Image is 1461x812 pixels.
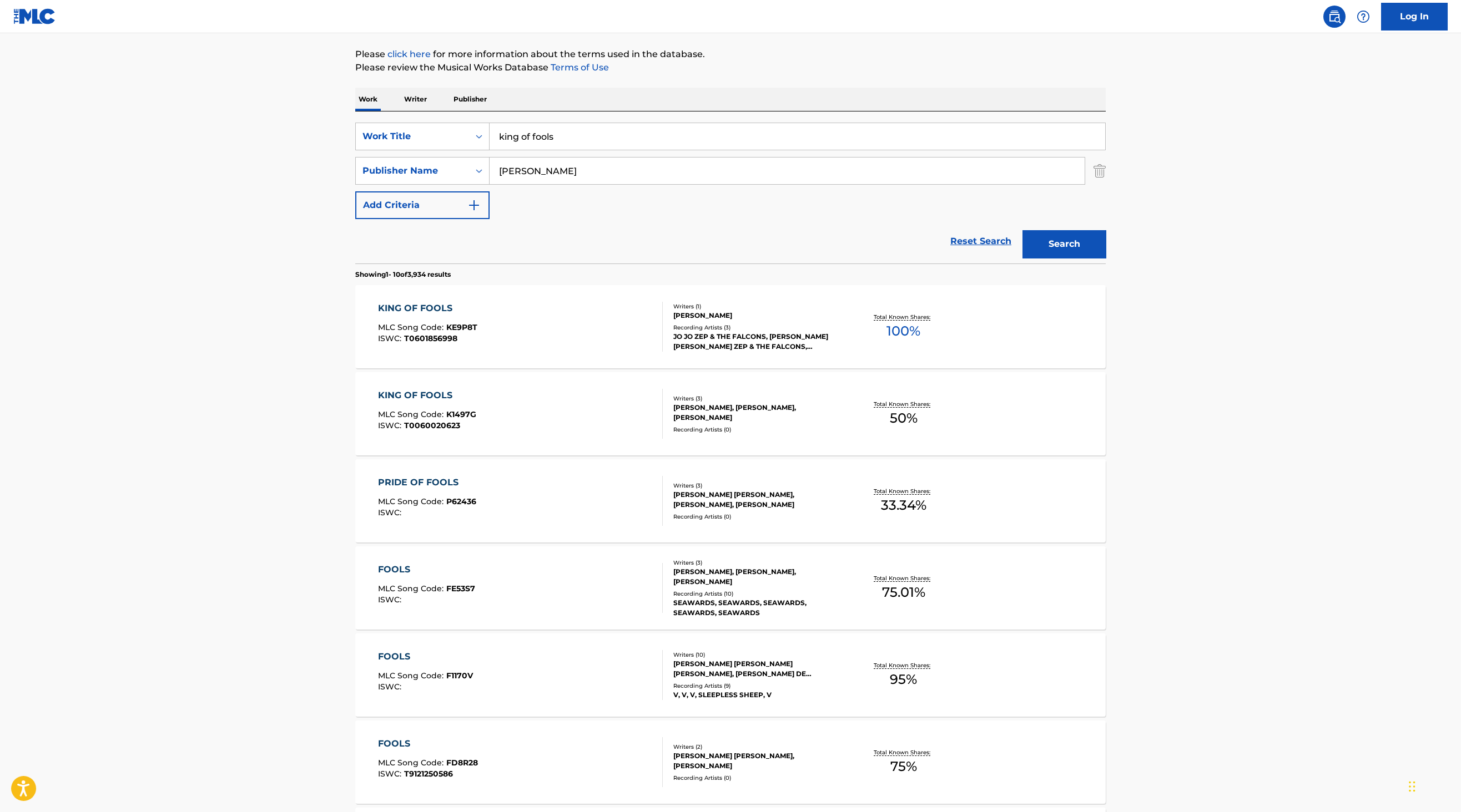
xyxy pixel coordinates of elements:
[446,671,473,681] span: F1170V
[673,302,841,311] div: Writers ( 1 )
[355,270,451,280] p: Showing 1 - 10 of 3,934 results
[378,496,446,506] span: MLC Song Code :
[673,567,841,587] div: [PERSON_NAME], [PERSON_NAME], [PERSON_NAME]
[355,48,1106,61] p: Please for more information about the terms used in the database.
[446,583,475,593] span: FE53S7
[886,321,920,341] span: 100 %
[673,323,841,332] div: Recording Artists ( 3 )
[378,737,478,750] div: FOOLS
[450,88,490,111] p: Publisher
[890,757,917,777] span: 75 %
[404,420,460,430] span: T0060020623
[890,669,917,689] span: 95 %
[378,650,473,663] div: FOOLS
[673,425,841,434] div: Recording Artists ( 0 )
[378,595,404,605] span: ISWC :
[874,487,933,495] p: Total Known Shares:
[673,394,841,403] div: Writers ( 3 )
[378,682,404,692] span: ISWC :
[467,199,481,212] img: 9d2ae6d4665cec9f34b9.svg
[355,88,381,111] p: Work
[945,229,1017,253] a: Reset Search
[874,313,933,321] p: Total Known Shares:
[1357,10,1370,23] img: help
[673,311,841,321] div: [PERSON_NAME]
[874,574,933,582] p: Total Known Shares:
[355,123,1106,263] form: Search Form
[673,598,841,618] div: SEAWARDS, SEAWARDS, SEAWARDS, SEAWARDS, SEAWARDS
[673,590,841,598] div: Recording Artists ( 10 )
[1409,770,1415,803] div: Drag
[13,8,56,24] img: MLC Logo
[1022,230,1106,258] button: Search
[673,651,841,659] div: Writers ( 10 )
[673,751,841,771] div: [PERSON_NAME] [PERSON_NAME], [PERSON_NAME]
[1323,6,1346,28] a: Public Search
[874,400,933,408] p: Total Known Shares:
[1381,3,1448,31] a: Log In
[355,633,1106,717] a: FOOLSMLC Song Code:F1170VISWC:Writers (10)[PERSON_NAME] [PERSON_NAME] [PERSON_NAME], [PERSON_NAME...
[673,490,841,510] div: [PERSON_NAME] [PERSON_NAME], [PERSON_NAME], [PERSON_NAME]
[673,559,841,567] div: Writers ( 3 )
[378,420,404,430] span: ISWC :
[446,758,478,768] span: FD8R28
[673,403,841,423] div: [PERSON_NAME], [PERSON_NAME], [PERSON_NAME]
[378,333,404,343] span: ISWC :
[378,507,404,517] span: ISWC :
[355,372,1106,455] a: KING OF FOOLSMLC Song Code:K1497GISWC:T0060020623Writers (3)[PERSON_NAME], [PERSON_NAME], [PERSON...
[673,332,841,352] div: JO JO ZEP & THE FALCONS, [PERSON_NAME] [PERSON_NAME] ZEP & THE FALCONS, [PERSON_NAME] [PERSON_NAM...
[673,659,841,679] div: [PERSON_NAME] [PERSON_NAME] [PERSON_NAME], [PERSON_NAME] DE FONBRUNE [PERSON_NAME] [PERSON_NAME],...
[1328,10,1341,23] img: search
[673,743,841,751] div: Writers ( 2 )
[548,62,609,73] a: Terms of Use
[355,191,490,219] button: Add Criteria
[446,496,476,506] span: P62436
[673,690,841,700] div: V, V, V, SLEEPLESS SHEEP, V
[446,409,476,419] span: K1497G
[446,322,477,332] span: KE9P8T
[378,563,475,576] div: FOOLS
[355,285,1106,368] a: KING OF FOOLSMLC Song Code:KE9P8TISWC:T0601856998Writers (1)[PERSON_NAME]Recording Artists (3)JO ...
[890,408,918,428] span: 50 %
[378,758,446,768] span: MLC Song Code :
[355,546,1106,630] a: FOOLSMLC Song Code:FE53S7ISWC:Writers (3)[PERSON_NAME], [PERSON_NAME], [PERSON_NAME]Recording Art...
[362,130,462,143] div: Work Title
[378,302,477,315] div: KING OF FOOLS
[673,682,841,690] div: Recording Artists ( 9 )
[882,582,925,602] span: 75.01 %
[378,671,446,681] span: MLC Song Code :
[881,495,926,515] span: 33.34 %
[673,481,841,490] div: Writers ( 3 )
[1094,157,1106,185] img: Delete Criterion
[378,322,446,332] span: MLC Song Code :
[387,49,431,59] a: click here
[874,661,933,669] p: Total Known Shares:
[378,389,476,402] div: KING OF FOOLS
[404,769,453,779] span: T9121250586
[1352,6,1374,28] div: Help
[401,88,430,111] p: Writer
[355,720,1106,804] a: FOOLSMLC Song Code:FD8R28ISWC:T9121250586Writers (2)[PERSON_NAME] [PERSON_NAME], [PERSON_NAME]Rec...
[378,476,476,489] div: PRIDE OF FOOLS
[673,512,841,521] div: Recording Artists ( 0 )
[378,769,404,779] span: ISWC :
[874,748,933,757] p: Total Known Shares:
[355,459,1106,542] a: PRIDE OF FOOLSMLC Song Code:P62436ISWC:Writers (3)[PERSON_NAME] [PERSON_NAME], [PERSON_NAME], [PE...
[378,409,446,419] span: MLC Song Code :
[378,583,446,593] span: MLC Song Code :
[1405,759,1461,812] iframe: Chat Widget
[362,164,462,177] div: Publisher Name
[355,61,1106,74] p: Please review the Musical Works Database
[404,333,457,343] span: T0601856998
[673,774,841,782] div: Recording Artists ( 0 )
